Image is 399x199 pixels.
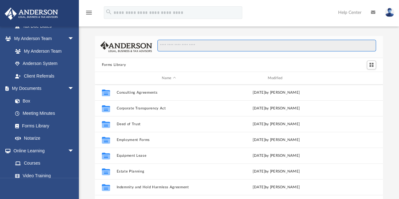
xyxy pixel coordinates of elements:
div: [DATE] by [PERSON_NAME] [224,169,329,174]
a: Anderson System [9,57,80,70]
div: Modified [224,75,328,81]
a: Forms Library [9,120,77,132]
a: Notarize [9,132,80,145]
a: My Documentsarrow_drop_down [4,82,80,95]
div: id [98,75,114,81]
a: Box [9,95,77,107]
a: menu [85,12,93,16]
a: Meeting Minutes [9,107,80,120]
a: Video Training [9,169,77,182]
a: Online Learningarrow_drop_down [4,144,80,157]
i: search [105,9,112,15]
button: Indemnity and Hold Harmless Agreement [116,185,221,189]
a: Client Referrals [9,70,80,82]
button: Consulting Agreements [116,91,221,95]
span: arrow_drop_down [68,144,80,157]
button: Forms Library [102,62,126,68]
div: [DATE] by [PERSON_NAME] [224,184,329,190]
div: [DATE] by [PERSON_NAME] [224,90,329,96]
i: menu [85,9,93,16]
div: [DATE] by [PERSON_NAME] [224,106,329,111]
img: User Pic [385,8,394,17]
button: Deed of Trust [116,122,221,126]
button: Employment Forms [116,138,221,142]
a: My Anderson Teamarrow_drop_down [4,32,80,45]
button: Switch to Grid View [367,61,376,69]
input: Search files and folders [157,40,376,52]
div: id [331,75,375,81]
div: [DATE] by [PERSON_NAME] [224,121,329,127]
span: arrow_drop_down [68,82,80,95]
a: My Anderson Team [9,45,77,57]
div: Name [116,75,221,81]
a: Courses [9,157,80,170]
img: Anderson Advisors Platinum Portal [3,8,60,20]
div: [DATE] by [PERSON_NAME] [224,137,329,143]
button: Equipment Lease [116,154,221,158]
span: arrow_drop_down [68,32,80,45]
button: Corporate Transparency Act [116,106,221,110]
button: Estate Planning [116,169,221,173]
div: [DATE] by [PERSON_NAME] [224,153,329,159]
